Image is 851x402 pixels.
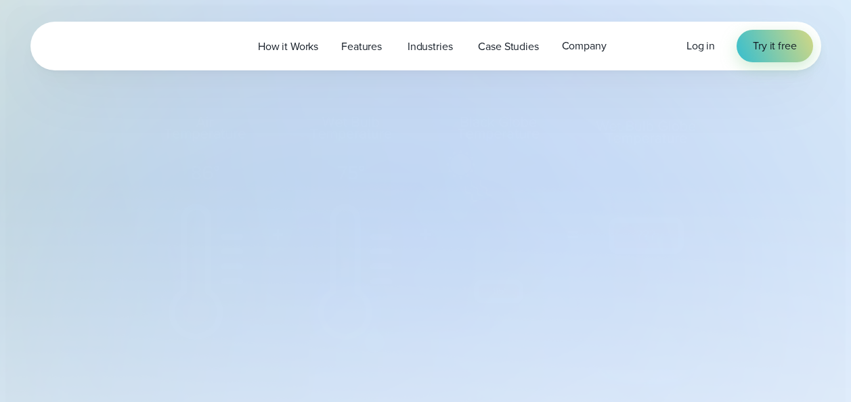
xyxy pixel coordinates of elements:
[686,38,715,54] a: Log in
[408,39,453,55] span: Industries
[466,32,550,60] a: Case Studies
[258,39,318,55] span: How it Works
[341,39,382,55] span: Features
[478,39,538,55] span: Case Studies
[737,30,812,62] a: Try it free
[562,38,607,54] span: Company
[686,38,715,53] span: Log in
[753,38,796,54] span: Try it free
[246,32,330,60] a: How it Works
